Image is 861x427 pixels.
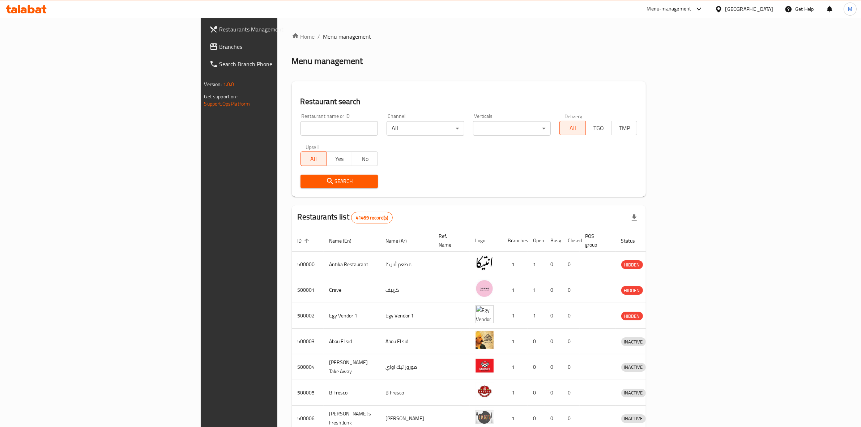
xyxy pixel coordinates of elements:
label: Upsell [306,144,319,149]
td: 0 [545,354,562,380]
span: HIDDEN [621,261,643,269]
span: TGO [589,123,609,133]
td: 1 [502,380,528,406]
div: Export file [626,209,643,226]
span: 41469 record(s) [351,214,392,221]
span: All [563,123,583,133]
img: Moro's Take Away [476,356,494,375]
label: Delivery [564,114,583,119]
button: TGO [585,121,611,135]
span: Status [621,236,645,245]
div: INACTIVE [621,337,646,346]
td: 0 [562,380,580,406]
td: 0 [545,303,562,329]
span: Ref. Name [439,232,461,249]
td: 1 [502,303,528,329]
span: Restaurants Management [219,25,339,34]
div: [GEOGRAPHIC_DATA] [725,5,773,13]
td: كرييف [380,277,433,303]
span: Search [306,177,372,186]
button: Yes [326,151,352,166]
span: INACTIVE [621,389,646,397]
span: All [304,154,324,164]
h2: Restaurants list [298,212,393,223]
td: 0 [545,329,562,354]
td: 1 [528,303,545,329]
div: ​ [473,121,551,136]
button: All [301,151,327,166]
img: Crave [476,279,494,298]
td: Crave [324,277,380,303]
span: Name (Ar) [386,236,417,245]
span: No [355,154,375,164]
td: مطعم أنتيكا [380,252,433,277]
nav: breadcrumb [292,32,646,41]
span: Version: [204,80,222,89]
h2: Restaurant search [301,96,638,107]
span: Search Branch Phone [219,60,339,68]
th: Open [528,230,545,252]
td: 0 [545,252,562,277]
th: Branches [502,230,528,252]
button: Search [301,175,378,188]
td: 1 [502,252,528,277]
img: Abou El sid [476,331,494,349]
td: Egy Vendor 1 [380,303,433,329]
td: 0 [562,329,580,354]
span: HIDDEN [621,286,643,295]
div: All [387,121,464,136]
button: All [559,121,585,135]
td: 1 [502,354,528,380]
td: 1 [528,252,545,277]
span: INACTIVE [621,338,646,346]
div: HIDDEN [621,260,643,269]
span: POS group [585,232,607,249]
span: INACTIVE [621,414,646,423]
button: No [352,151,378,166]
td: 0 [562,277,580,303]
button: TMP [611,121,637,135]
td: 1 [502,277,528,303]
td: B Fresco [324,380,380,406]
td: 0 [562,354,580,380]
img: Egy Vendor 1 [476,305,494,323]
a: Support.OpsPlatform [204,99,250,108]
th: Busy [545,230,562,252]
span: ID [298,236,311,245]
td: [PERSON_NAME] Take Away [324,354,380,380]
a: Branches [204,38,345,55]
td: 0 [545,380,562,406]
img: B Fresco [476,382,494,400]
td: 0 [528,329,545,354]
td: 0 [528,380,545,406]
a: Search Branch Phone [204,55,345,73]
div: INACTIVE [621,363,646,372]
span: M [848,5,852,13]
span: Name (En) [329,236,361,245]
div: Menu-management [647,5,691,13]
td: Abou El sid [324,329,380,354]
td: Antika Restaurant [324,252,380,277]
span: Get support on: [204,92,238,101]
img: Antika Restaurant [476,254,494,272]
td: 1 [502,329,528,354]
td: B Fresco [380,380,433,406]
a: Restaurants Management [204,21,345,38]
span: Branches [219,42,339,51]
span: INACTIVE [621,363,646,371]
td: 1 [528,277,545,303]
span: TMP [614,123,634,133]
td: 0 [528,354,545,380]
td: 0 [562,252,580,277]
td: 0 [562,303,580,329]
img: Lujo's Fresh Junk [476,408,494,426]
th: Closed [562,230,580,252]
input: Search for restaurant name or ID.. [301,121,378,136]
span: HIDDEN [621,312,643,320]
td: 0 [545,277,562,303]
div: Total records count [351,212,393,223]
span: 1.0.0 [223,80,234,89]
h2: Menu management [292,55,363,67]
